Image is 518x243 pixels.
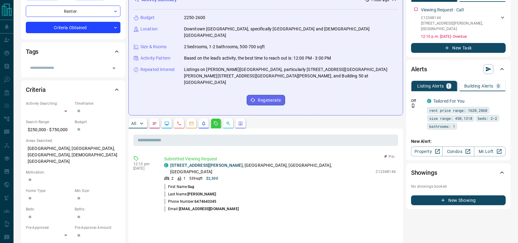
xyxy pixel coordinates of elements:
[201,121,206,126] svg: Listing Alerts
[427,99,431,103] div: condos.ca
[214,121,218,126] svg: Requests
[411,184,506,189] p: No showings booked
[474,147,506,156] a: Mr.Loft
[184,44,265,50] p: 2 bedrooms, 1-2 bathrooms, 500-700 sqft
[448,84,450,88] p: 1
[26,125,72,135] p: $250,000 - $750,000
[411,165,506,180] div: Showings
[164,121,169,126] svg: Lead Browsing Activity
[164,163,168,167] div: condos.ca
[164,199,217,204] p: Phone Number:
[184,55,331,61] p: Based on the lead's activity, the best time to reach out is: 12:00 PM - 3:00 PM
[164,156,396,162] p: Submitted Viewing Request
[131,121,136,126] p: All
[206,176,218,181] p: $2,300
[164,184,194,190] p: First Name:
[411,98,423,104] p: Off
[411,104,415,108] svg: Push Notification Only
[133,162,155,166] p: 12:10 pm
[497,84,500,88] p: 0
[26,138,120,143] p: Areas Searched:
[26,206,72,212] p: Beds:
[478,115,497,121] span: beds: 2-2
[140,44,167,50] p: Size & Rooms
[429,107,487,113] span: rent price range: 1620,2860
[376,169,396,174] p: C12348144
[75,188,120,194] p: Min Size:
[75,225,120,230] p: Pre-Approval Amount:
[189,176,202,181] p: 539 sqft
[177,121,182,126] svg: Calls
[75,206,120,212] p: Baths:
[421,7,464,13] p: Viewing Request - Call
[238,121,243,126] svg: Agent Actions
[421,14,506,33] div: C12348144[STREET_ADDRESS][PERSON_NAME],[GEOGRAPHIC_DATA]
[171,176,174,181] p: 2
[433,99,465,104] a: Tailored For You
[152,121,157,126] svg: Notes
[140,14,155,21] p: Budget
[429,123,455,129] span: bathrooms: 1
[75,101,120,106] p: Timeframe:
[170,163,243,168] a: [STREET_ADDRESS][PERSON_NAME]
[26,44,120,59] div: Tags
[170,162,373,175] p: , [GEOGRAPHIC_DATA], [GEOGRAPHIC_DATA], [GEOGRAPHIC_DATA]
[411,195,506,205] button: New Showing
[464,84,493,88] p: Building Alerts
[26,6,120,17] div: Renter
[140,55,171,61] p: Activity Pattern
[26,22,120,33] div: Criteria Obtained
[187,192,216,196] span: [PERSON_NAME]
[140,26,158,32] p: Location
[411,138,506,145] p: New Alert:
[194,199,216,204] span: 6474643345
[26,143,120,167] p: [GEOGRAPHIC_DATA], [GEOGRAPHIC_DATA], [GEOGRAPHIC_DATA], [DEMOGRAPHIC_DATA][GEOGRAPHIC_DATA]
[26,119,72,125] p: Search Range:
[26,101,72,106] p: Actively Searching:
[164,191,216,197] p: Last Name:
[140,66,175,73] p: Repeated Interest
[26,85,46,95] h2: Criteria
[411,168,437,178] h2: Showings
[421,34,506,39] p: 12:10 p.m. [DATE] - Overdue
[411,43,506,53] button: New Task
[26,170,120,175] p: Motivation:
[380,154,398,159] button: Pin
[421,15,500,21] p: C12348144
[442,147,474,156] a: Condos
[411,147,443,156] a: Property
[247,95,285,105] button: Regenerate
[226,121,231,126] svg: Opportunities
[26,225,72,230] p: Pre-Approved:
[411,64,427,74] h2: Alerts
[183,176,186,181] p: 1
[411,62,506,76] div: Alerts
[417,84,444,88] p: Listing Alerts
[421,21,500,32] p: [STREET_ADDRESS][PERSON_NAME] , [GEOGRAPHIC_DATA]
[188,185,194,189] span: Sug
[184,14,205,21] p: 2250-2600
[75,119,120,125] p: Budget:
[164,206,239,212] p: Email:
[189,121,194,126] svg: Emails
[26,47,38,57] h2: Tags
[26,82,120,97] div: Criteria
[110,64,118,73] button: Open
[133,166,155,170] p: [DATE]
[184,26,398,39] p: Downtown [GEOGRAPHIC_DATA], specifically [GEOGRAPHIC_DATA] and [DEMOGRAPHIC_DATA][GEOGRAPHIC_DATA]
[26,188,72,194] p: Home Type:
[429,115,472,121] span: size range: 450,1318
[179,207,239,211] span: [EMAIL_ADDRESS][DOMAIN_NAME]
[184,66,398,86] p: Listings on [PERSON_NAME][GEOGRAPHIC_DATA], particularly [STREET_ADDRESS][GEOGRAPHIC_DATA][PERSON...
